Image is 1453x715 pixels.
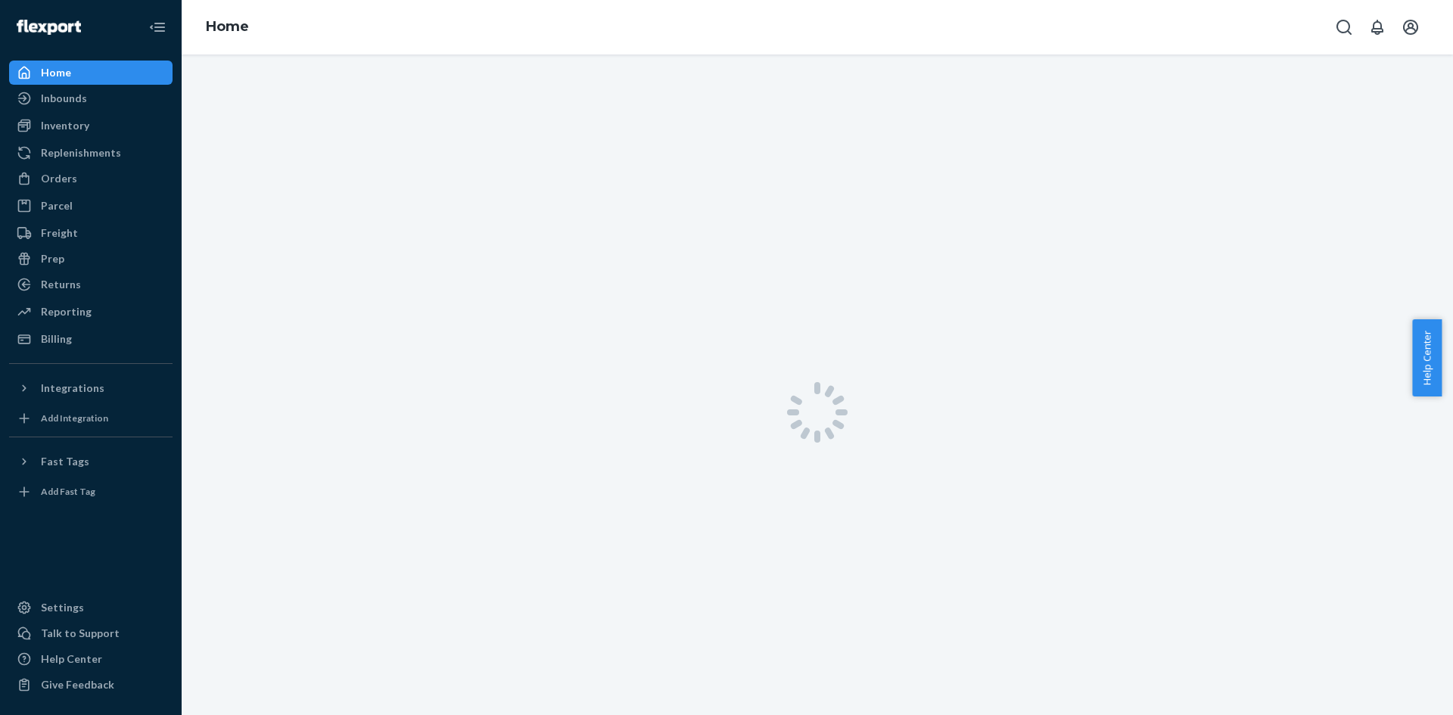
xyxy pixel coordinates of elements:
[9,406,173,431] a: Add Integration
[1412,319,1442,396] button: Help Center
[206,18,249,35] a: Home
[41,600,84,615] div: Settings
[41,485,95,498] div: Add Fast Tag
[41,677,114,692] div: Give Feedback
[9,141,173,165] a: Replenishments
[1362,12,1392,42] button: Open notifications
[9,673,173,697] button: Give Feedback
[1329,12,1359,42] button: Open Search Box
[41,65,71,80] div: Home
[41,626,120,641] div: Talk to Support
[9,376,173,400] button: Integrations
[41,381,104,396] div: Integrations
[9,327,173,351] a: Billing
[9,86,173,110] a: Inbounds
[9,247,173,271] a: Prep
[41,454,89,469] div: Fast Tags
[41,91,87,106] div: Inbounds
[17,20,81,35] img: Flexport logo
[41,651,102,667] div: Help Center
[41,118,89,133] div: Inventory
[41,171,77,186] div: Orders
[9,480,173,504] a: Add Fast Tag
[41,225,78,241] div: Freight
[9,595,173,620] a: Settings
[41,412,108,424] div: Add Integration
[194,5,261,49] ol: breadcrumbs
[9,449,173,474] button: Fast Tags
[142,12,173,42] button: Close Navigation
[9,61,173,85] a: Home
[41,198,73,213] div: Parcel
[1395,12,1426,42] button: Open account menu
[9,113,173,138] a: Inventory
[9,166,173,191] a: Orders
[9,621,173,645] button: Talk to Support
[41,251,64,266] div: Prep
[9,194,173,218] a: Parcel
[9,272,173,297] a: Returns
[41,145,121,160] div: Replenishments
[41,304,92,319] div: Reporting
[9,300,173,324] a: Reporting
[9,221,173,245] a: Freight
[41,277,81,292] div: Returns
[41,331,72,347] div: Billing
[9,647,173,671] a: Help Center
